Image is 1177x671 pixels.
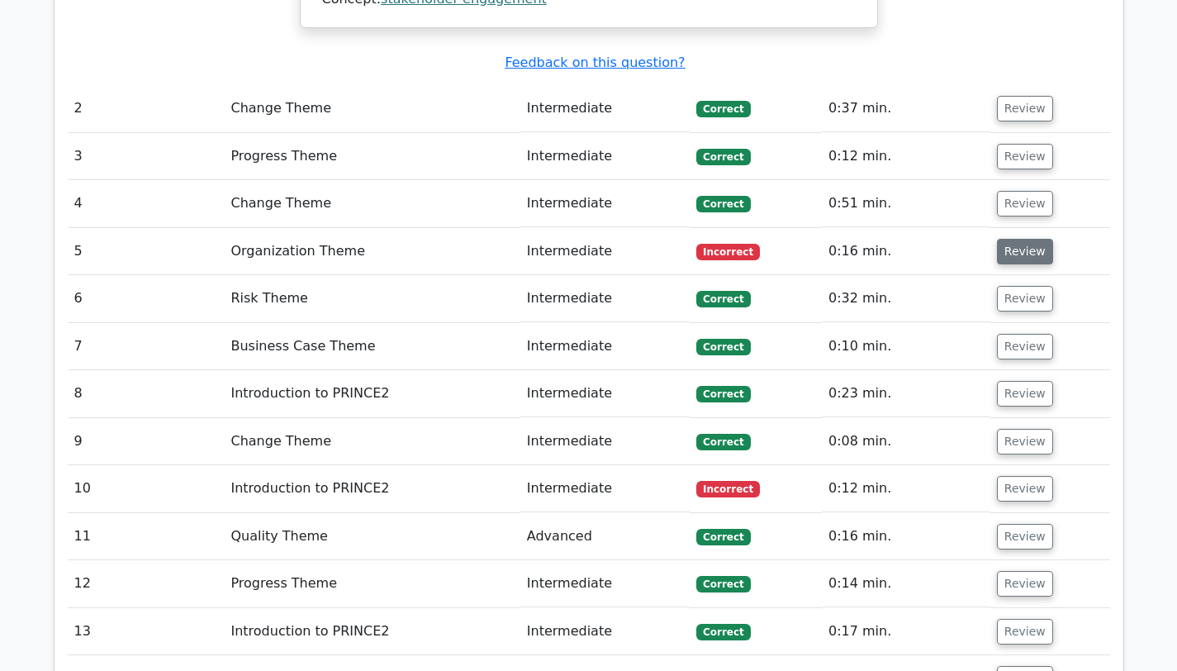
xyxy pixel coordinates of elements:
td: Intermediate [520,608,690,655]
span: Correct [696,576,750,592]
span: Correct [696,339,750,355]
td: 6 [68,275,225,322]
td: Organization Theme [224,228,520,275]
td: 2 [68,85,225,132]
td: Intermediate [520,370,690,417]
td: Advanced [520,513,690,560]
span: Correct [696,101,750,117]
span: Incorrect [696,244,760,260]
span: Correct [696,386,750,402]
td: Introduction to PRINCE2 [224,608,520,655]
span: Correct [696,624,750,640]
td: 0:16 min. [822,228,990,275]
td: Progress Theme [224,133,520,180]
button: Review [997,144,1053,169]
td: 0:16 min. [822,513,990,560]
td: 9 [68,418,225,465]
button: Review [997,429,1053,454]
td: Risk Theme [224,275,520,322]
td: 3 [68,133,225,180]
button: Review [997,239,1053,264]
button: Review [997,191,1053,217]
button: Review [997,96,1053,121]
td: 0:51 min. [822,180,990,227]
td: 12 [68,560,225,607]
td: 4 [68,180,225,227]
td: Intermediate [520,418,690,465]
button: Review [997,476,1053,502]
button: Review [997,619,1053,645]
td: 0:14 min. [822,560,990,607]
td: 5 [68,228,225,275]
button: Review [997,381,1053,407]
td: Change Theme [224,85,520,132]
td: 0:12 min. [822,133,990,180]
td: 8 [68,370,225,417]
td: Intermediate [520,275,690,322]
span: Correct [696,291,750,307]
td: 10 [68,465,225,512]
td: 0:08 min. [822,418,990,465]
span: Incorrect [696,481,760,497]
td: Introduction to PRINCE2 [224,370,520,417]
button: Review [997,334,1053,359]
td: Progress Theme [224,560,520,607]
span: Correct [696,529,750,545]
span: Correct [696,434,750,450]
button: Review [997,286,1053,312]
td: 13 [68,608,225,655]
td: Introduction to PRINCE2 [224,465,520,512]
span: Correct [696,149,750,165]
td: 0:12 min. [822,465,990,512]
td: 0:23 min. [822,370,990,417]
td: Intermediate [520,560,690,607]
a: Feedback on this question? [505,55,685,70]
td: 0:37 min. [822,85,990,132]
td: 7 [68,323,225,370]
td: 0:10 min. [822,323,990,370]
td: Change Theme [224,418,520,465]
td: Intermediate [520,465,690,512]
td: 11 [68,513,225,560]
td: Change Theme [224,180,520,227]
button: Review [997,524,1053,550]
td: Quality Theme [224,513,520,560]
td: Intermediate [520,133,690,180]
td: Intermediate [520,323,690,370]
td: Intermediate [520,180,690,227]
td: Intermediate [520,228,690,275]
span: Correct [696,196,750,212]
td: Intermediate [520,85,690,132]
td: 0:17 min. [822,608,990,655]
td: Business Case Theme [224,323,520,370]
td: 0:32 min. [822,275,990,322]
button: Review [997,571,1053,597]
